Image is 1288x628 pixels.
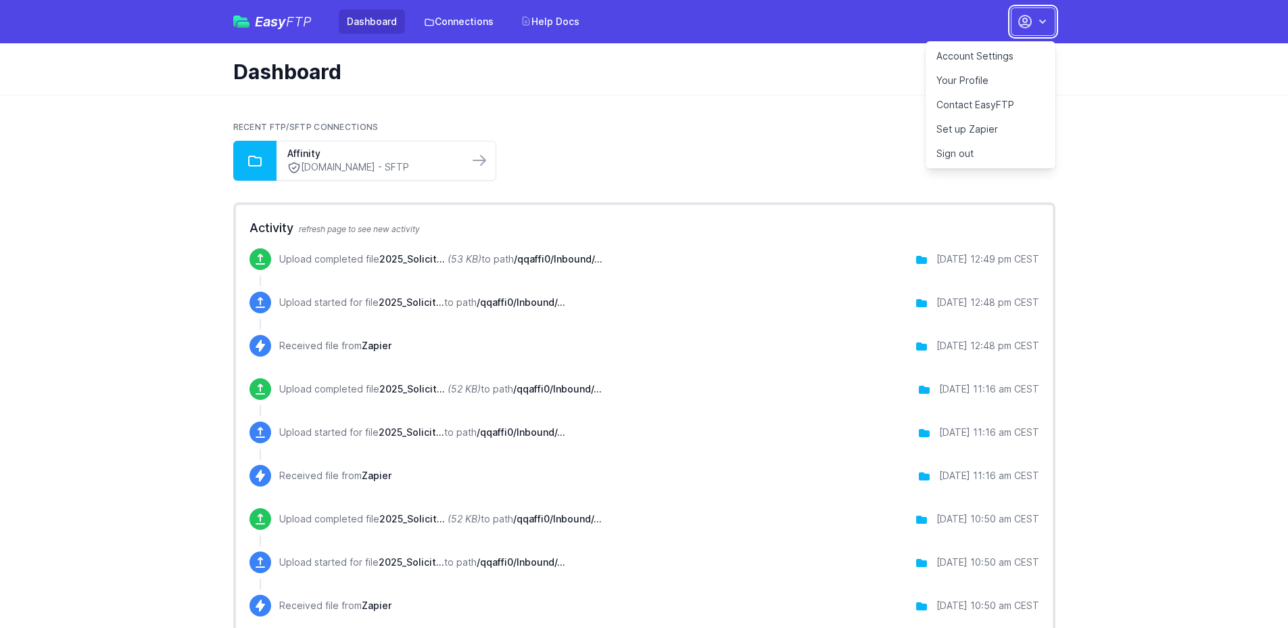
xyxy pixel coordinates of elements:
[936,296,1039,309] div: [DATE] 12:48 pm CEST
[939,382,1039,396] div: [DATE] 11:16 am CEST
[279,556,565,569] p: Upload started for file to path
[233,122,1055,133] h2: Recent FTP/SFTP Connections
[936,599,1039,612] div: [DATE] 10:50 am CEST
[939,426,1039,439] div: [DATE] 11:16 am CEST
[477,296,565,308] span: /qqaffi0/Inbound/Landings
[299,224,420,234] span: refresh page to see new activity
[279,426,565,439] p: Upload started for file to path
[233,15,312,28] a: EasyFTP
[279,599,391,612] p: Received file from
[286,14,312,30] span: FTP
[477,556,565,568] span: /qqaffi0/Inbound/Landings
[926,44,1055,68] a: Account Settings
[233,16,249,28] img: easyftp_logo.png
[926,117,1055,141] a: Set up Zapier
[279,339,391,353] p: Received file from
[279,252,602,266] p: Upload completed file to path
[936,556,1039,569] div: [DATE] 10:50 am CEST
[926,68,1055,93] a: Your Profile
[379,556,444,568] span: 2025_Solicitudes_Mantenimiento_Alberto Carracedo Blanco.xlsx
[379,426,444,438] span: 2025_Solicitudes_Mantenimiento_Antonio Felicidades.xlsx
[448,513,481,524] i: (52 KB)
[379,296,444,308] span: 2025_Solicitudes_Mantenimiento_Juana veronica Garc�a Parra.xlsx
[362,340,391,351] span: Zapier
[379,383,445,395] span: 2025_Solicitudes_Mantenimiento_Antonio Felicidades.xlsx
[1220,560,1272,612] iframe: Drift Widget Chat Controller
[287,147,458,160] a: Affinity
[279,296,565,309] p: Upload started for file to path
[514,253,602,265] span: /qqaffi0/Inbound/Landings
[233,60,1045,84] h1: Dashboard
[379,513,445,524] span: 2025_Solicitudes_Mantenimiento_Alberto Carracedo Blanco.xlsx
[448,383,481,395] i: (52 KB)
[287,160,458,175] a: [DOMAIN_NAME] - SFTP
[279,512,602,526] p: Upload completed file to path
[279,469,391,483] p: Received file from
[939,469,1039,483] div: [DATE] 11:16 am CEST
[416,9,502,34] a: Connections
[512,9,588,34] a: Help Docs
[513,383,602,395] span: /qqaffi0/Inbound/Landings
[477,426,565,438] span: /qqaffi0/Inbound/Landings
[926,141,1055,166] a: Sign out
[249,219,1039,238] h2: Activity
[936,339,1039,353] div: [DATE] 12:48 pm CEST
[339,9,405,34] a: Dashboard
[279,382,602,396] p: Upload completed file to path
[936,512,1039,526] div: [DATE] 10:50 am CEST
[926,93,1055,117] a: Contact EasyFTP
[362,470,391,481] span: Zapier
[255,15,312,28] span: Easy
[379,253,445,265] span: 2025_Solicitudes_Mantenimiento_Juana veronica Garc�a Parra.xlsx
[448,253,481,265] i: (53 KB)
[513,513,602,524] span: /qqaffi0/Inbound/Landings
[936,252,1039,266] div: [DATE] 12:49 pm CEST
[362,600,391,611] span: Zapier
